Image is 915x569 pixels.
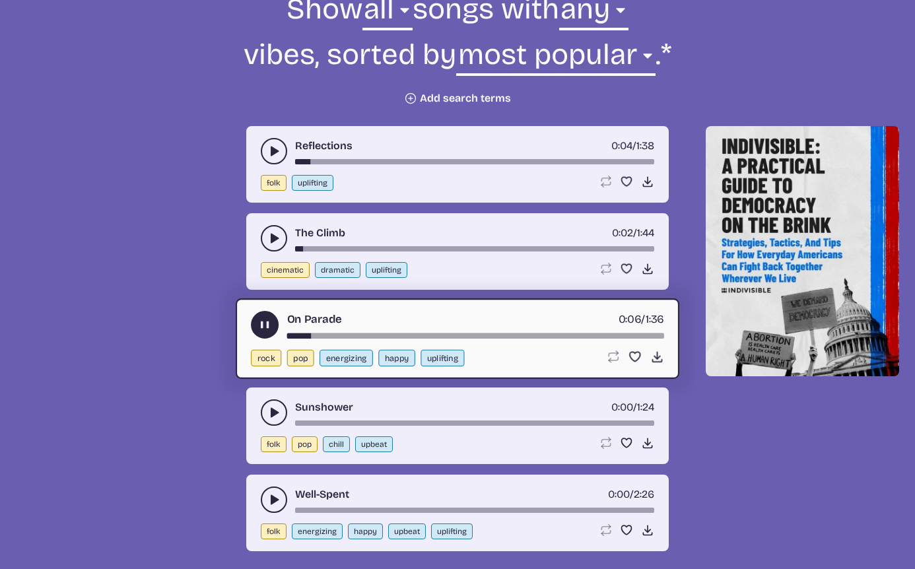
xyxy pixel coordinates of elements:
[261,486,287,513] button: play-pause toggle
[295,486,349,502] a: Well-Spent
[599,436,612,450] button: Loop
[295,225,345,241] a: The Climb
[636,139,654,152] span: 1:38
[620,523,633,537] button: Favorite
[261,262,310,278] button: cinematic
[599,523,612,537] button: Loop
[251,350,281,366] button: rock
[608,486,654,502] div: /
[295,138,353,154] a: Reflections
[295,399,353,415] a: Sunshower
[611,138,654,154] div: /
[646,312,664,325] span: 1:36
[261,399,287,426] button: play-pause toggle
[637,226,654,239] span: 1:44
[292,523,343,539] button: energizing
[611,401,633,413] span: timer
[431,523,473,539] button: uplifting
[295,159,654,164] div: song-time-bar
[637,401,654,413] span: 1:24
[292,175,333,191] button: uplifting
[620,175,633,188] button: Favorite
[634,488,654,500] span: 2:26
[295,246,654,251] div: song-time-bar
[261,175,287,191] button: folk
[620,262,633,275] button: Favorite
[619,311,664,327] div: /
[287,350,314,366] button: pop
[612,225,654,241] div: /
[606,350,620,364] button: Loop
[261,138,287,164] button: play-pause toggle
[421,350,464,366] button: uplifting
[366,262,407,278] button: uplifting
[404,92,511,105] button: Add search terms
[378,350,415,366] button: happy
[295,508,654,513] div: song-time-bar
[348,523,383,539] button: happy
[261,436,287,452] button: folk
[628,350,642,364] button: Favorite
[287,311,342,327] a: On Parade
[355,436,393,452] button: upbeat
[611,139,632,152] span: timer
[599,175,612,188] button: Loop
[287,333,664,339] div: song-time-bar
[295,420,654,426] div: song-time-bar
[620,436,633,450] button: Favorite
[599,262,612,275] button: Loop
[251,311,279,339] button: play-pause toggle
[388,523,426,539] button: upbeat
[320,350,373,366] button: energizing
[323,436,350,452] button: chill
[315,262,360,278] button: dramatic
[611,399,654,415] div: /
[456,36,655,81] select: sorting
[619,312,642,325] span: timer
[261,523,287,539] button: folk
[706,126,899,376] img: Help save our democracy!
[292,436,318,452] button: pop
[608,488,630,500] span: timer
[612,226,633,239] span: timer
[261,225,287,251] button: play-pause toggle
